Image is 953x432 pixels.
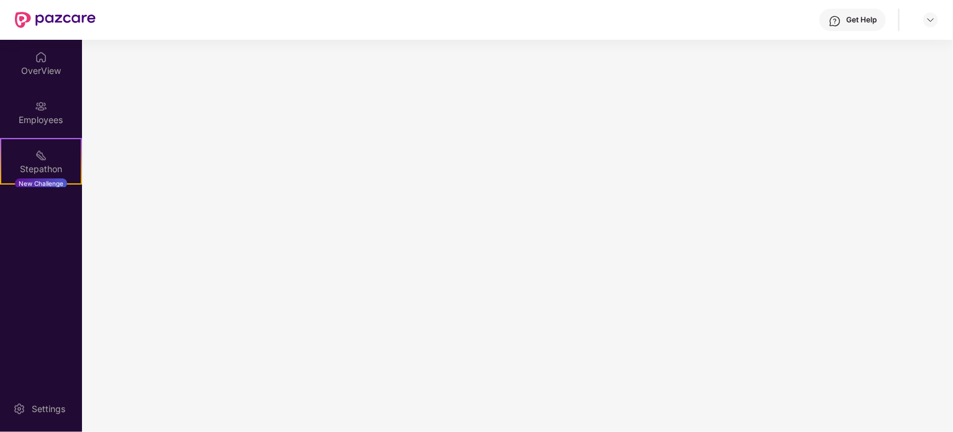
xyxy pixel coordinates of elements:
[28,403,69,415] div: Settings
[15,178,67,188] div: New Challenge
[35,51,47,63] img: svg+xml;base64,PHN2ZyBpZD0iSG9tZSIgeG1sbnM9Imh0dHA6Ly93d3cudzMub3JnLzIwMDAvc3ZnIiB3aWR0aD0iMjAiIG...
[829,15,841,27] img: svg+xml;base64,PHN2ZyBpZD0iSGVscC0zMngzMiIgeG1sbnM9Imh0dHA6Ly93d3cudzMub3JnLzIwMDAvc3ZnIiB3aWR0aD...
[846,15,877,25] div: Get Help
[1,163,81,175] div: Stepathon
[926,15,936,25] img: svg+xml;base64,PHN2ZyBpZD0iRHJvcGRvd24tMzJ4MzIiIHhtbG5zPSJodHRwOi8vd3d3LnczLm9yZy8yMDAwL3N2ZyIgd2...
[35,100,47,113] img: svg+xml;base64,PHN2ZyBpZD0iRW1wbG95ZWVzIiB4bWxucz0iaHR0cDovL3d3dy53My5vcmcvMjAwMC9zdmciIHdpZHRoPS...
[15,12,96,28] img: New Pazcare Logo
[35,149,47,162] img: svg+xml;base64,PHN2ZyB4bWxucz0iaHR0cDovL3d3dy53My5vcmcvMjAwMC9zdmciIHdpZHRoPSIyMSIgaGVpZ2h0PSIyMC...
[13,403,25,415] img: svg+xml;base64,PHN2ZyBpZD0iU2V0dGluZy0yMHgyMCIgeG1sbnM9Imh0dHA6Ly93d3cudzMub3JnLzIwMDAvc3ZnIiB3aW...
